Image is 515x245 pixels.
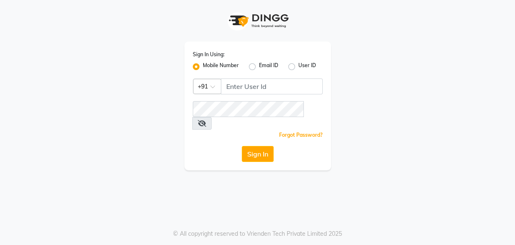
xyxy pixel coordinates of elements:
button: Sign In [242,146,274,162]
label: Email ID [259,62,278,72]
img: logo1.svg [224,8,291,33]
label: Mobile Number [203,62,239,72]
label: Sign In Using: [193,51,225,58]
input: Username [193,101,304,117]
a: Forgot Password? [279,132,323,138]
input: Username [221,78,323,94]
label: User ID [298,62,316,72]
